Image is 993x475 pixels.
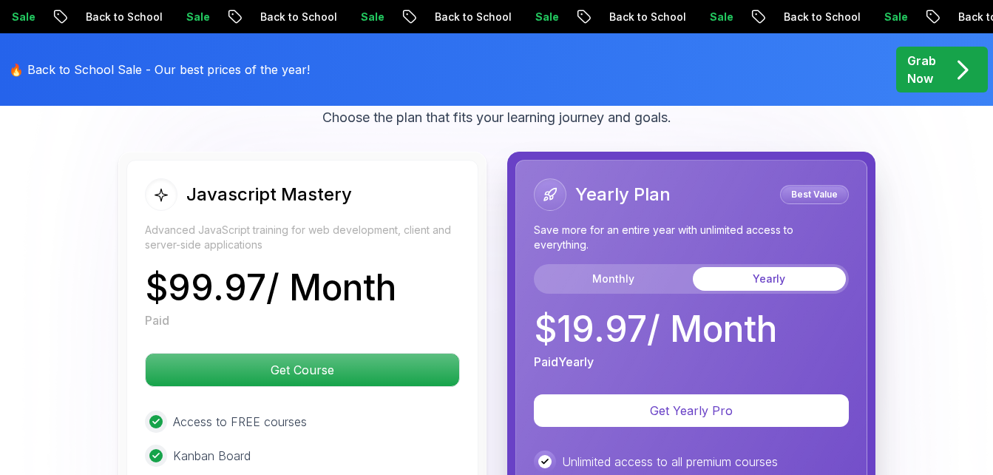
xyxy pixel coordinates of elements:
p: Grab Now [907,52,936,87]
p: Back to School [767,10,867,24]
p: Best Value [782,187,847,202]
p: 🔥 Back to School Sale - Our best prices of the year! [9,61,310,78]
p: Back to School [243,10,344,24]
h2: Javascript Mastery [186,183,352,206]
button: Yearly [693,267,846,291]
p: Sale [518,10,566,24]
p: Get Course [146,354,459,386]
p: Save more for an entire year with unlimited access to everything. [534,223,849,252]
button: Monthly [537,267,690,291]
p: Access to FREE courses [173,413,307,431]
p: Unlimited access to all premium courses [562,453,778,471]
p: Advanced JavaScript training for web development, client and server-side applications [145,223,460,252]
p: Kanban Board [173,447,251,465]
p: Sale [693,10,740,24]
p: Choose the plan that fits your learning journey and goals. [322,107,671,128]
button: Get Yearly Pro [534,394,849,427]
p: Sale [867,10,915,24]
p: Paid Yearly [534,353,594,371]
p: Sale [344,10,391,24]
button: Get Course [145,353,460,387]
p: Sale [169,10,217,24]
a: Get Yearly Pro [534,403,849,418]
p: Back to School [592,10,693,24]
p: $ 99.97 / Month [145,270,396,306]
h2: Yearly Plan [575,183,671,206]
p: Back to School [69,10,169,24]
a: Get Course [145,363,460,377]
p: $ 19.97 / Month [534,311,777,347]
p: Paid [145,311,169,329]
p: Back to School [418,10,518,24]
